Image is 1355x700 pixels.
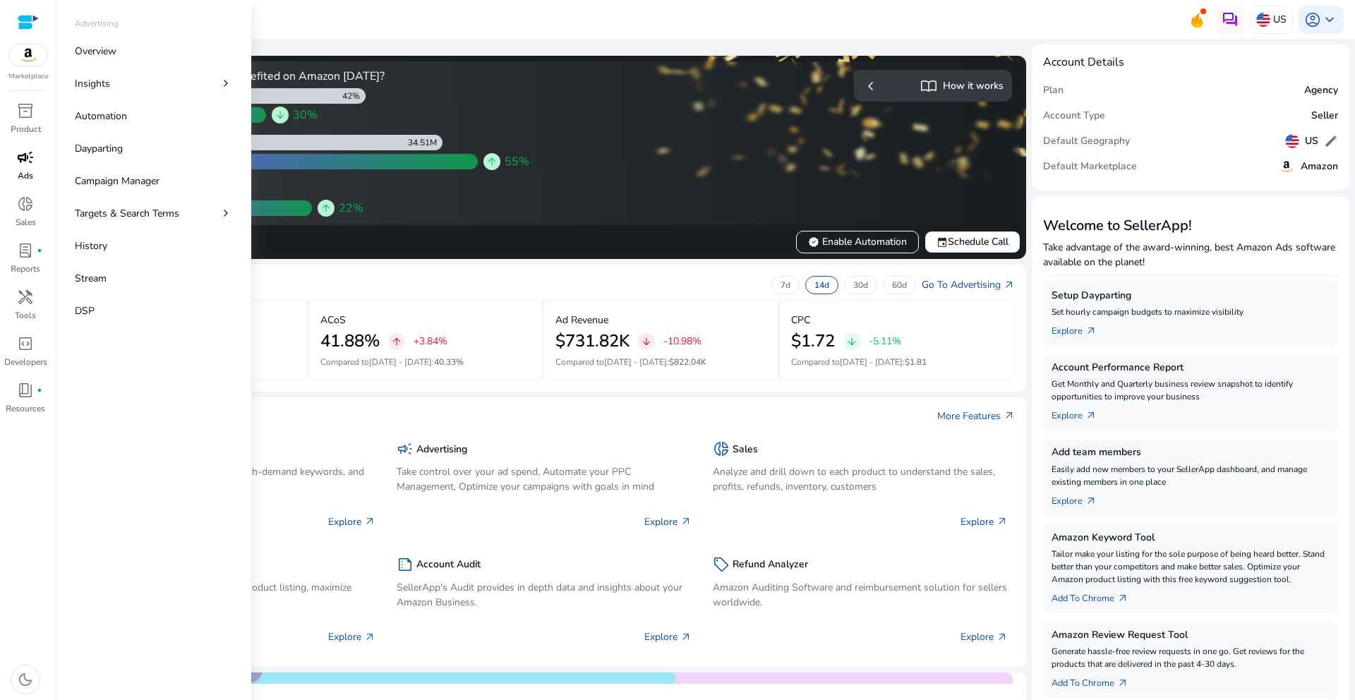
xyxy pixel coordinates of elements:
p: Explore [644,514,692,529]
span: donut_small [713,440,730,457]
h5: Setup Dayparting [1052,290,1330,302]
img: amazon.svg [9,44,47,66]
span: $822.04K [669,356,706,368]
span: $1.81 [905,356,927,368]
span: verified [808,236,819,248]
p: Compared to : [555,356,766,368]
p: Generate hassle-free review requests in one go. Get reviews for the products that are delivered i... [1052,645,1330,670]
img: us.svg [1256,13,1270,27]
p: US [1273,7,1287,32]
h5: Seller [1311,110,1338,122]
p: Tools [15,309,36,322]
p: Analyze and drill down to each product to understand the sales, profits, refunds, inventory, cust... [713,464,1008,494]
span: dark_mode [17,671,34,688]
h5: Amazon Review Request Tool [1052,629,1330,641]
span: event [937,236,948,248]
p: Ads [18,169,33,182]
p: Amazon Auditing Software and reimbursement solution for sellers worldwide. [713,580,1008,610]
h5: How it works [943,80,1004,92]
p: DSP [75,303,95,318]
a: Add To Chrome [1052,670,1140,690]
span: [DATE] - [DATE] [369,356,432,368]
p: Stream [75,271,107,286]
h4: Account Details [1043,56,1124,69]
button: verifiedEnable Automation [796,231,919,253]
span: 40.33% [434,356,464,368]
p: Explore [960,514,1008,529]
h5: Advertising [416,444,467,456]
p: Developers [4,356,47,368]
p: -5.11% [869,337,901,346]
a: Go To Advertisingarrow_outward [922,277,1015,292]
span: fiber_manual_record [37,387,42,393]
span: handyman [17,289,34,306]
span: campaign [397,440,414,457]
p: Take advantage of the award-winning, best Amazon Ads software available on the planet! [1043,240,1338,270]
p: Compared to : [791,356,1004,368]
p: Explore [644,629,692,644]
p: SellerApp's Audit provides in depth data and insights about your Amazon Business. [397,580,692,610]
span: arrow_upward [486,156,498,167]
span: 30% [293,107,318,123]
p: 30d [853,279,868,291]
span: arrow_outward [364,516,375,527]
p: Easily add new members to your SellerApp dashboard, and manage existing members in one place [1052,463,1330,488]
span: donut_small [17,195,34,212]
h2: 41.88% [320,331,380,351]
span: [DATE] - [DATE] [604,356,667,368]
span: arrow_outward [680,632,692,643]
span: arrow_outward [1004,410,1015,421]
h5: Add team members [1052,447,1330,459]
span: arrow_outward [1004,279,1015,291]
img: us.svg [1285,134,1299,148]
p: Automation [75,109,127,123]
p: Get Monthly and Quarterly business review snapshot to identify opportunities to improve your busi... [1052,378,1330,403]
span: arrow_outward [1085,410,1097,421]
h5: Amazon Keyword Tool [1052,532,1330,544]
span: fiber_manual_record [37,248,42,253]
span: arrow_outward [680,516,692,527]
p: Resources [6,402,45,415]
p: Campaign Manager [75,174,159,188]
p: Tailor make your listing for the sole purpose of being heard better. Stand better than your compe... [1052,548,1330,586]
span: arrow_upward [391,336,402,347]
p: Sales [16,216,36,229]
a: Explorearrow_outward [1052,403,1108,423]
p: Overview [75,44,116,59]
p: Explore [328,514,375,529]
p: History [75,239,107,253]
span: lab_profile [17,242,34,259]
a: Explorearrow_outward [1052,318,1108,338]
span: [DATE] - [DATE] [840,356,903,368]
span: arrow_downward [275,109,286,121]
h2: $1.72 [791,331,835,351]
span: inventory_2 [17,102,34,119]
span: edit [1324,134,1338,148]
p: Ad Revenue [555,313,608,327]
p: Set hourly campaign budgets to maximize visibility [1052,306,1330,318]
h5: Plan [1043,85,1064,97]
h4: How Smart Automation users benefited on Amazon [DATE]? [76,70,538,83]
span: chevron_right [219,206,233,220]
h5: Amazon [1301,161,1338,173]
a: More Featuresarrow_outward [937,409,1015,423]
span: arrow_outward [996,632,1008,643]
span: Schedule Call [937,234,1008,249]
span: chevron_right [219,76,233,90]
span: arrow_outward [1085,495,1097,507]
p: Marketplace [8,71,48,82]
h5: Refund Analyzer [733,559,808,571]
span: arrow_outward [996,516,1008,527]
span: code_blocks [17,335,34,352]
span: arrow_outward [1117,593,1128,604]
span: 55% [505,153,529,170]
p: +3.84% [414,337,447,346]
span: summarize [397,556,414,573]
p: 60d [892,279,907,291]
span: import_contacts [920,78,937,95]
h5: Account Type [1043,110,1105,122]
h2: $731.82K [555,331,630,351]
p: Compared to : [320,356,531,368]
img: amazon.svg [1278,158,1295,175]
p: 7d [781,279,790,291]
